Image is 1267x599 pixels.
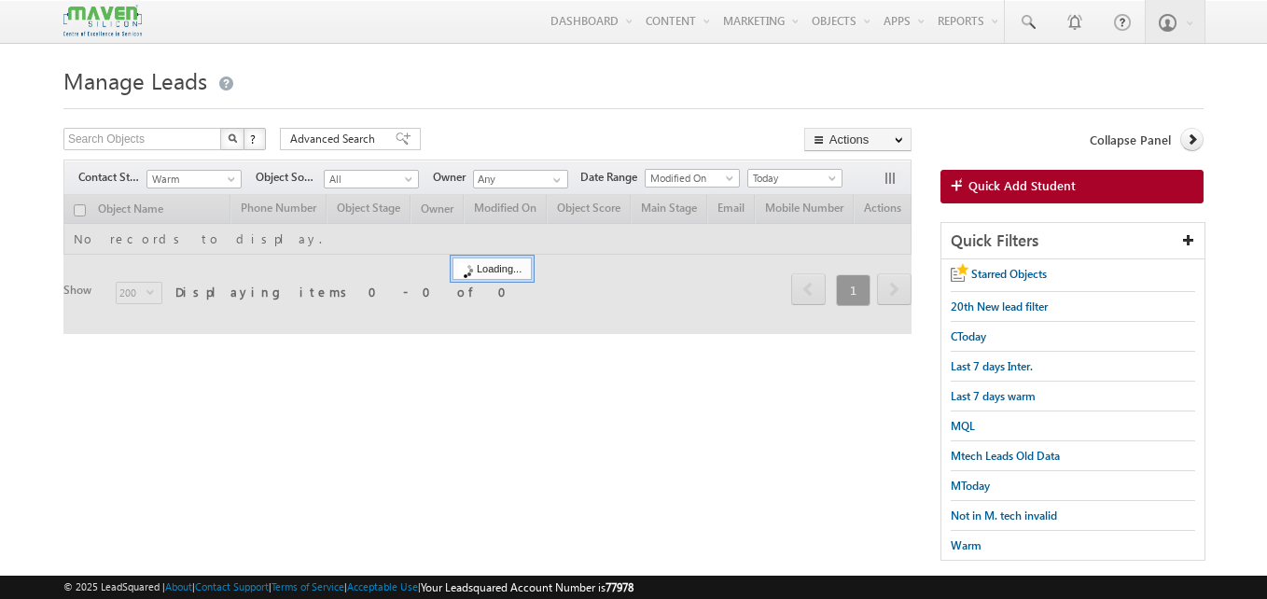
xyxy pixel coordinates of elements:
[580,169,645,186] span: Date Range
[646,170,734,187] span: Modified On
[951,538,982,552] span: Warm
[748,170,837,187] span: Today
[951,359,1033,373] span: Last 7 days Inter.
[747,169,842,188] a: Today
[951,329,986,343] span: CToday
[347,580,418,592] a: Acceptable Use
[473,170,568,188] input: Type to Search
[228,133,237,143] img: Search
[940,170,1204,203] a: Quick Add Student
[63,65,207,95] span: Manage Leads
[543,171,566,189] a: Show All Items
[63,5,142,37] img: Custom Logo
[433,169,473,186] span: Owner
[256,169,324,186] span: Object Source
[971,267,1047,281] span: Starred Objects
[951,508,1057,522] span: Not in M. tech invalid
[951,479,990,493] span: MToday
[951,389,1036,403] span: Last 7 days warm
[325,171,413,188] span: All
[290,131,381,147] span: Advanced Search
[244,128,266,150] button: ?
[951,419,975,433] span: MQL
[645,169,740,188] a: Modified On
[195,580,269,592] a: Contact Support
[78,169,146,186] span: Contact Stage
[63,578,633,596] span: © 2025 LeadSquared | | | | |
[968,177,1076,194] span: Quick Add Student
[421,580,633,594] span: Your Leadsquared Account Number is
[941,223,1204,259] div: Quick Filters
[250,131,258,146] span: ?
[606,580,633,594] span: 77978
[146,170,242,188] a: Warm
[804,128,912,151] button: Actions
[452,258,532,280] div: Loading...
[1090,132,1171,148] span: Collapse Panel
[951,299,1048,313] span: 20th New lead filter
[165,580,192,592] a: About
[324,170,419,188] a: All
[147,171,236,188] span: Warm
[951,449,1060,463] span: Mtech Leads Old Data
[271,580,344,592] a: Terms of Service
